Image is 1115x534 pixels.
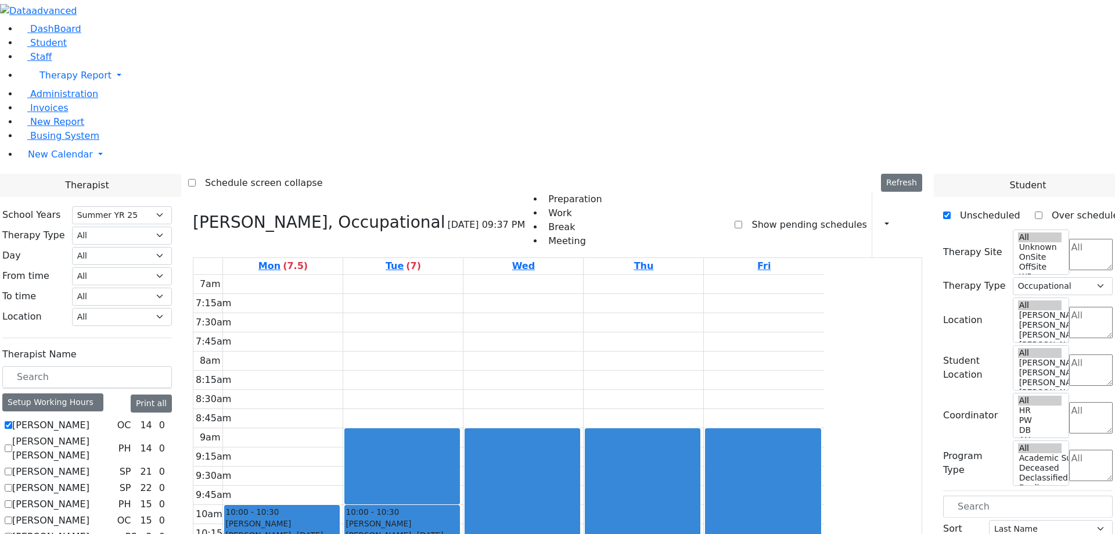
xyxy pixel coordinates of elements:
[28,149,93,160] span: New Calendar
[1018,415,1062,425] option: PW
[12,514,89,528] label: [PERSON_NAME]
[894,215,900,235] div: Report
[115,465,136,479] div: SP
[2,310,42,324] label: Location
[138,442,154,456] div: 14
[1018,340,1062,350] option: [PERSON_NAME] 2
[138,481,154,495] div: 22
[2,289,36,303] label: To time
[30,51,52,62] span: Staff
[114,442,136,456] div: PH
[19,130,99,141] a: Busing System
[19,51,52,62] a: Staff
[193,335,233,349] div: 7:45am
[510,258,537,274] a: August 13, 2025
[943,449,1006,477] label: Program Type
[1018,388,1062,397] option: [PERSON_NAME] 2
[1069,354,1113,386] textarea: Search
[19,116,84,127] a: New Report
[12,497,89,511] label: [PERSON_NAME]
[1018,358,1062,368] option: [PERSON_NAME] 5
[19,143,1115,166] a: New Calendar
[951,206,1020,225] label: Unscheduled
[1018,443,1062,453] option: All
[1009,178,1046,192] span: Student
[1018,368,1062,378] option: [PERSON_NAME] 4
[1018,483,1062,493] option: Declines
[30,130,99,141] span: Busing System
[30,116,84,127] span: New Report
[1018,310,1062,320] option: [PERSON_NAME] 5
[1018,320,1062,330] option: [PERSON_NAME] 4
[943,496,1113,518] input: Search
[632,258,656,274] a: August 14, 2025
[193,213,445,232] h3: [PERSON_NAME], Occupational
[256,258,310,274] a: August 11, 2025
[30,37,67,48] span: Student
[157,481,167,495] div: 0
[193,392,233,406] div: 8:30am
[2,393,103,411] div: Setup Working Hours
[138,418,154,432] div: 14
[2,208,60,222] label: School Years
[1018,463,1062,473] option: Deceased
[1018,378,1062,388] option: [PERSON_NAME] 3
[12,418,89,432] label: [PERSON_NAME]
[283,259,308,273] label: (7.5)
[157,465,167,479] div: 0
[383,258,423,274] a: August 12, 2025
[2,249,21,263] label: Day
[19,64,1115,87] a: Therapy Report
[197,354,223,368] div: 8am
[196,174,323,192] label: Schedule screen collapse
[225,506,279,518] span: 10:00 - 10:30
[943,354,1006,382] label: Student Location
[943,245,1002,259] label: Therapy Site
[30,88,98,99] span: Administration
[131,395,172,413] button: Print all
[1069,307,1113,338] textarea: Search
[1018,425,1062,435] option: DB
[1018,396,1062,406] option: All
[1018,330,1062,340] option: [PERSON_NAME] 3
[193,469,233,483] div: 9:30am
[1018,262,1062,272] option: OffSite
[1018,300,1062,310] option: All
[12,465,89,479] label: [PERSON_NAME]
[157,497,167,511] div: 0
[113,418,136,432] div: OC
[915,216,922,234] div: Delete
[197,277,223,291] div: 7am
[138,497,154,511] div: 15
[1069,239,1113,270] textarea: Search
[19,37,67,48] a: Student
[1018,453,1062,463] option: Academic Support
[113,514,136,528] div: OC
[1069,402,1113,433] textarea: Search
[19,88,98,99] a: Administration
[1018,406,1062,415] option: HR
[193,411,233,425] div: 8:45am
[30,102,69,113] span: Invoices
[2,366,172,388] input: Search
[406,259,421,273] label: (7)
[193,373,233,387] div: 8:15am
[193,450,233,464] div: 9:15am
[30,23,81,34] span: DashBoard
[197,431,223,445] div: 9am
[943,279,1006,293] label: Therapy Type
[19,23,81,34] a: DashBoard
[943,313,983,327] label: Location
[12,481,89,495] label: [PERSON_NAME]
[346,506,399,518] span: 10:00 - 10:30
[544,234,602,248] li: Meeting
[12,435,114,463] label: [PERSON_NAME] [PERSON_NAME]
[193,507,225,521] div: 10am
[1018,348,1062,358] option: All
[19,102,69,113] a: Invoices
[1069,450,1113,481] textarea: Search
[2,228,65,242] label: Therapy Type
[157,442,167,456] div: 0
[2,269,49,283] label: From time
[1018,473,1062,483] option: Declassified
